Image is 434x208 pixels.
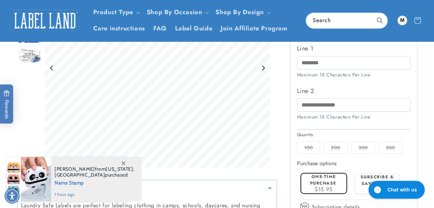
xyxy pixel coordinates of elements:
[8,7,82,34] a: Label Land
[143,4,212,20] summary: Shop By Occasion
[310,173,336,186] label: One-time purchase
[215,8,263,17] a: Shop By Design
[3,90,10,119] span: Rewards
[17,44,41,68] img: Iron-on name labels with an iron
[47,63,57,73] button: Go to last slide
[55,178,134,187] span: Name Stamp
[297,43,411,54] label: Line 1
[171,20,217,37] a: Label Guide
[351,141,375,154] label: 300
[297,131,314,138] legend: Quantity
[17,44,41,68] div: Go to slide 4
[55,166,134,178] span: from , purchased
[153,25,167,32] span: FAQ
[55,166,95,172] span: [PERSON_NAME]
[297,113,411,121] div: Maximum 18 Characters Per Line
[324,141,347,154] label: 200
[10,10,79,31] img: Label Land
[297,141,320,154] label: 100
[149,20,171,37] a: FAQ
[360,174,394,187] label: Subscribe & save
[89,20,149,37] a: Care instructions
[259,63,268,73] button: Next slide
[147,8,202,16] span: Shop By Occasion
[89,4,143,20] summary: Product Type
[365,178,427,201] iframe: Gorgias live chat messenger
[4,188,20,204] div: Accessibility Menu
[372,13,387,28] button: Search
[175,25,213,32] span: Label Guide
[93,8,133,17] a: Product Type
[55,191,134,198] span: 1 hour ago
[297,71,411,78] div: Maximum 18 Characters Per Line
[93,25,145,32] span: Care instructions
[106,166,133,172] span: [US_STATE]
[297,159,336,167] label: Purchase options
[211,4,273,20] summary: Shop By Design
[18,180,277,196] summary: Description
[221,25,287,32] span: Join Affiliate Program
[216,20,291,37] a: Join Affiliate Program
[55,172,105,178] span: [GEOGRAPHIC_DATA]
[297,85,411,96] label: Line 2
[315,185,332,193] span: $15.95
[378,141,402,154] label: 500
